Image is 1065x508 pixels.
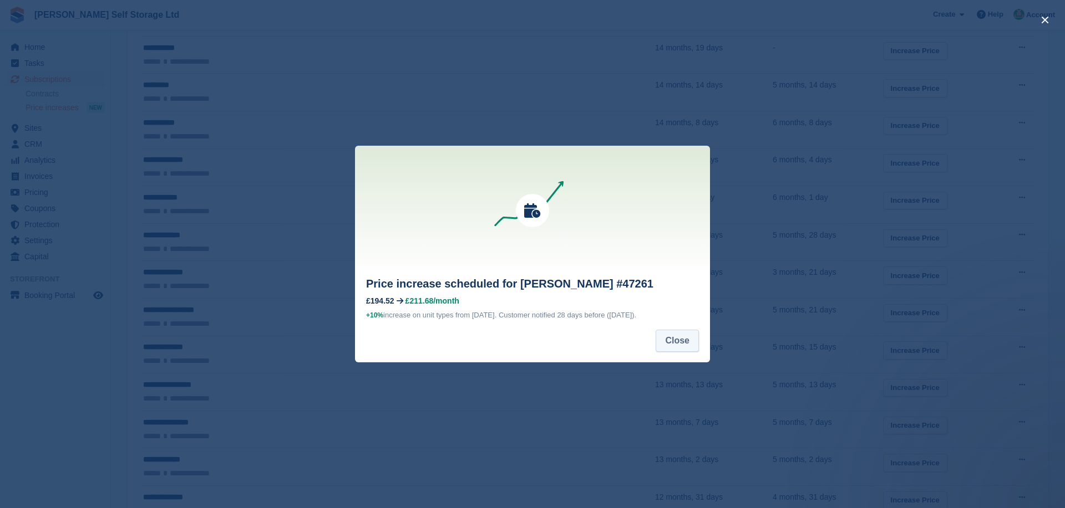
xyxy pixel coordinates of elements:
div: £194.52 [366,296,394,305]
button: Close [656,330,699,352]
span: Customer notified 28 days before ([DATE]). [499,311,636,319]
h2: Price increase scheduled for [PERSON_NAME] #47261 [366,275,699,292]
span: increase on unit types from [DATE]. [366,311,496,319]
span: £211.68 [405,296,434,305]
button: close [1036,11,1054,29]
span: /month [433,296,459,305]
div: +10% [366,310,383,321]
